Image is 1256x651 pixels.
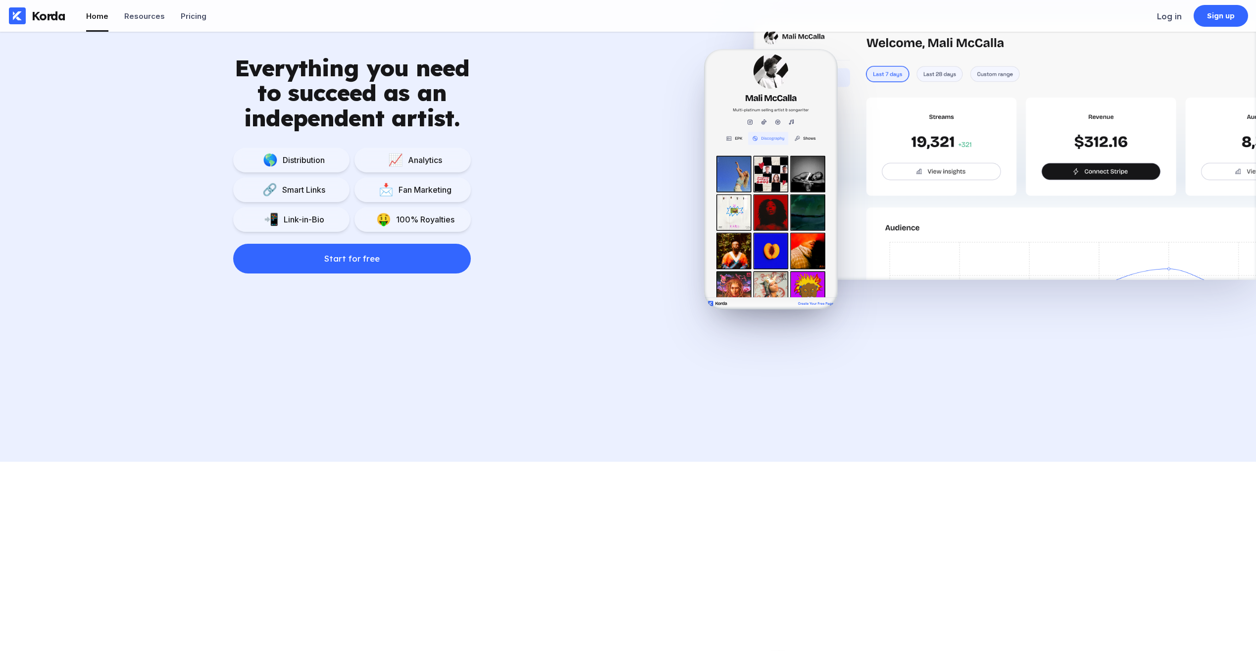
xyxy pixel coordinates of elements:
[279,215,324,224] div: Link-in-Bio
[403,155,442,165] div: Analytics
[257,182,277,197] div: 🔗
[383,153,403,167] div: 📈
[233,244,471,273] button: Start for free
[32,8,65,23] div: Korda
[233,232,471,273] a: Start for free
[259,212,279,226] div: 📲
[394,185,452,195] div: Fan Marketing
[391,215,454,224] div: 100% Royalties
[1194,5,1248,27] a: Sign up
[233,55,471,131] div: Everything you need to succeed as an independent artist.
[124,11,165,21] div: Resources
[1157,11,1182,21] div: Log in
[277,185,325,195] div: Smart Links
[278,155,325,165] div: Distribution
[86,11,108,21] div: Home
[324,254,380,264] div: Start for free
[258,153,278,167] div: 🌎
[181,11,206,21] div: Pricing
[374,182,394,197] div: 📩
[1207,11,1235,21] div: Sign up
[371,212,391,226] div: 🤑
